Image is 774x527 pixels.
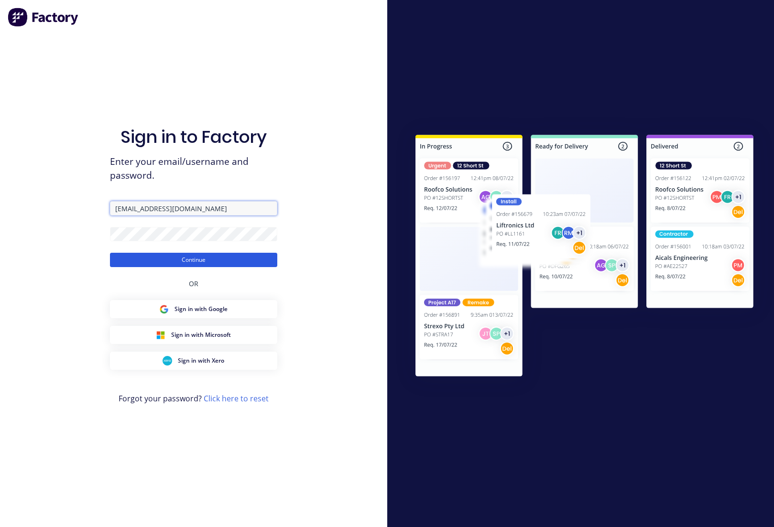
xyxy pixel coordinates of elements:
img: Microsoft Sign in [156,330,165,340]
button: Microsoft Sign inSign in with Microsoft [110,326,277,344]
button: Continue [110,253,277,267]
span: Forgot your password? [119,393,269,404]
div: OR [189,267,198,300]
h1: Sign in to Factory [120,127,267,147]
span: Sign in with Xero [178,356,224,365]
img: Google Sign in [159,304,169,314]
img: Factory [8,8,79,27]
span: Sign in with Microsoft [171,331,231,339]
span: Enter your email/username and password. [110,155,277,183]
button: Google Sign inSign in with Google [110,300,277,318]
button: Xero Sign inSign in with Xero [110,352,277,370]
a: Click here to reset [204,393,269,404]
span: Sign in with Google [174,305,228,313]
input: Email/Username [110,201,277,215]
img: Xero Sign in [163,356,172,366]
